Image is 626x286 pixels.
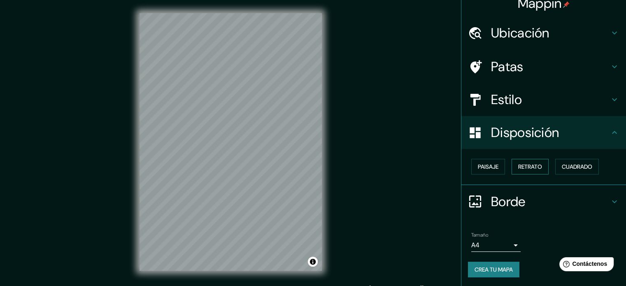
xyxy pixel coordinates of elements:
iframe: Lanzador de widgets de ayuda [553,254,617,277]
button: Activar o desactivar atribución [308,257,318,267]
div: Borde [461,185,626,218]
div: Ubicación [461,16,626,49]
button: Cuadrado [555,159,599,174]
font: Patas [491,58,524,75]
font: A4 [471,241,479,249]
font: Estilo [491,91,522,108]
div: Estilo [461,83,626,116]
img: pin-icon.png [563,1,570,8]
button: Paisaje [471,159,505,174]
font: Crea tu mapa [475,266,513,273]
div: Disposición [461,116,626,149]
font: Disposición [491,124,559,141]
font: Borde [491,193,526,210]
button: Retrato [512,159,549,174]
font: Tamaño [471,232,488,238]
font: Paisaje [478,163,498,170]
div: A4 [471,239,521,252]
font: Cuadrado [562,163,592,170]
button: Crea tu mapa [468,262,519,277]
font: Retrato [518,163,542,170]
div: Patas [461,50,626,83]
canvas: Mapa [140,13,322,271]
font: Ubicación [491,24,549,42]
